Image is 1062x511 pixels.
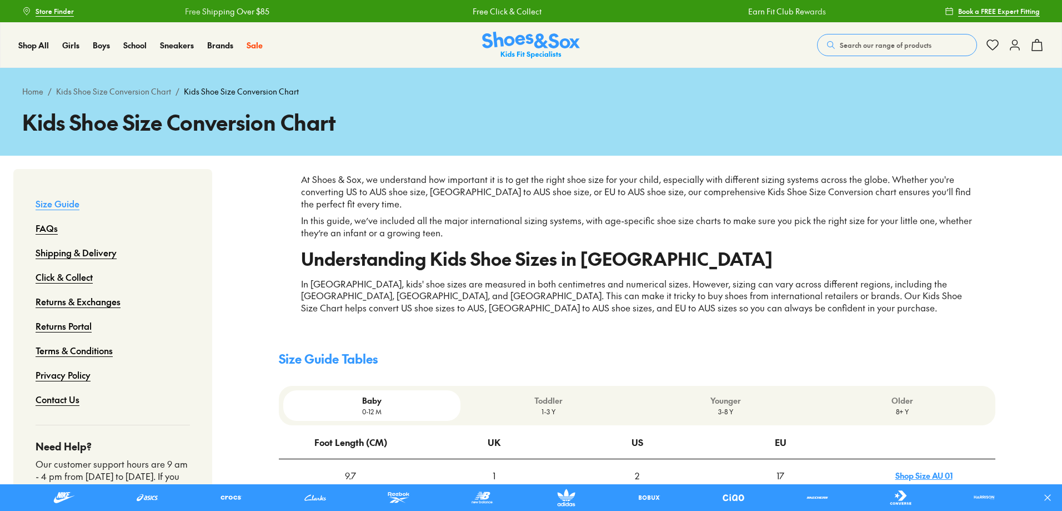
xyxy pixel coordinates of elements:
[747,6,824,17] a: Earn Fit Club Rewards
[288,406,455,416] p: 0-12 M
[36,338,113,363] a: Terms & Conditions
[93,39,110,51] a: Boys
[123,39,147,51] a: School
[207,39,233,51] a: Brands
[840,40,931,50] span: Search our range of products
[471,6,540,17] a: Free Click & Collect
[36,6,74,16] span: Store Finder
[184,86,299,97] span: Kids Shoe Size Conversion Chart
[895,470,953,481] a: Shop Size AU 01
[817,34,977,56] button: Search our range of products
[819,395,986,406] p: Older
[36,265,93,289] a: Click & Collect
[36,216,58,240] a: FAQs
[423,460,565,491] div: 1
[36,289,121,314] a: Returns & Exchanges
[945,1,1040,21] a: Book a FREE Expert Fitting
[775,426,787,458] div: EU
[465,406,633,416] p: 1-3 Y
[36,363,91,387] a: Privacy Policy
[301,173,973,210] p: At Shoes & Sox, we understand how important it is to get the right shoe size for your child, espe...
[566,460,708,491] div: 2
[183,6,268,17] a: Free Shipping Over $85
[36,191,79,216] a: Size Guide
[22,1,74,21] a: Store Finder
[62,39,79,51] a: Girls
[36,439,190,454] h4: Need Help?
[279,460,422,491] div: 9.7
[288,395,455,406] p: Baby
[301,278,973,315] p: In [GEOGRAPHIC_DATA], kids' shoe sizes are measured in both centimetres and numerical sizes. Howe...
[36,240,117,265] a: Shipping & Delivery
[22,86,1040,97] div: / /
[958,6,1040,16] span: Book a FREE Expert Fitting
[18,39,49,51] a: Shop All
[22,106,1040,138] h1: Kids Shoe Size Conversion Chart
[22,86,43,97] a: Home
[632,426,643,458] div: US
[465,395,633,406] p: Toddler
[301,215,973,239] p: In this guide, we’ve included all the major international sizing systems, with age-specific shoe ...
[301,252,973,265] h2: Understanding Kids Shoe Sizes in [GEOGRAPHIC_DATA]
[160,39,194,51] a: Sneakers
[642,395,809,406] p: Younger
[56,86,171,97] a: Kids Shoe Size Conversion Chart
[36,387,79,411] a: Contact Us
[482,32,580,59] img: SNS_Logo_Responsive.svg
[482,32,580,59] a: Shoes & Sox
[279,350,995,368] h4: Size Guide Tables
[709,460,851,491] div: 17
[36,314,92,338] a: Returns Portal
[819,406,986,416] p: 8+ Y
[488,426,500,458] div: UK
[247,39,263,51] a: Sale
[314,426,387,458] div: Foot Length (CM)
[642,406,809,416] p: 3-8 Y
